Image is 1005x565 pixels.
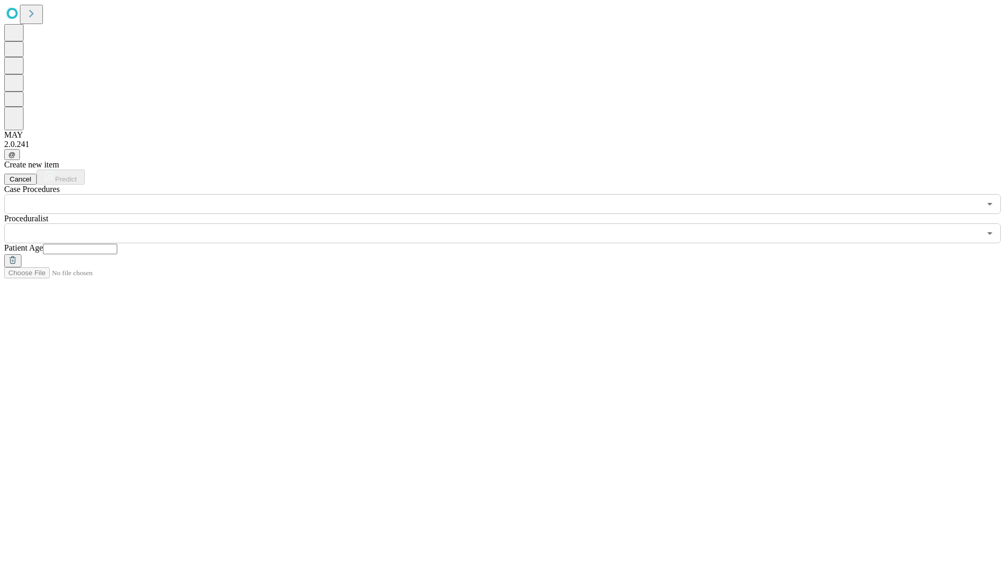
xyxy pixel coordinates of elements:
[4,160,59,169] span: Create new item
[4,214,48,223] span: Proceduralist
[4,149,20,160] button: @
[4,185,60,194] span: Scheduled Procedure
[9,175,31,183] span: Cancel
[4,130,1001,140] div: MAY
[37,169,85,185] button: Predict
[982,197,997,211] button: Open
[8,151,16,159] span: @
[4,140,1001,149] div: 2.0.241
[55,175,76,183] span: Predict
[4,243,43,252] span: Patient Age
[982,226,997,241] button: Open
[4,174,37,185] button: Cancel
